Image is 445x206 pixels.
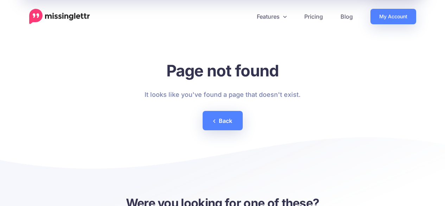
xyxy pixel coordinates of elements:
a: My Account [370,9,416,24]
a: Back [203,111,243,130]
h1: Page not found [145,61,300,80]
p: It looks like you've found a page that doesn't exist. [145,89,300,100]
a: Features [248,9,295,24]
a: Pricing [295,9,332,24]
a: Blog [332,9,362,24]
